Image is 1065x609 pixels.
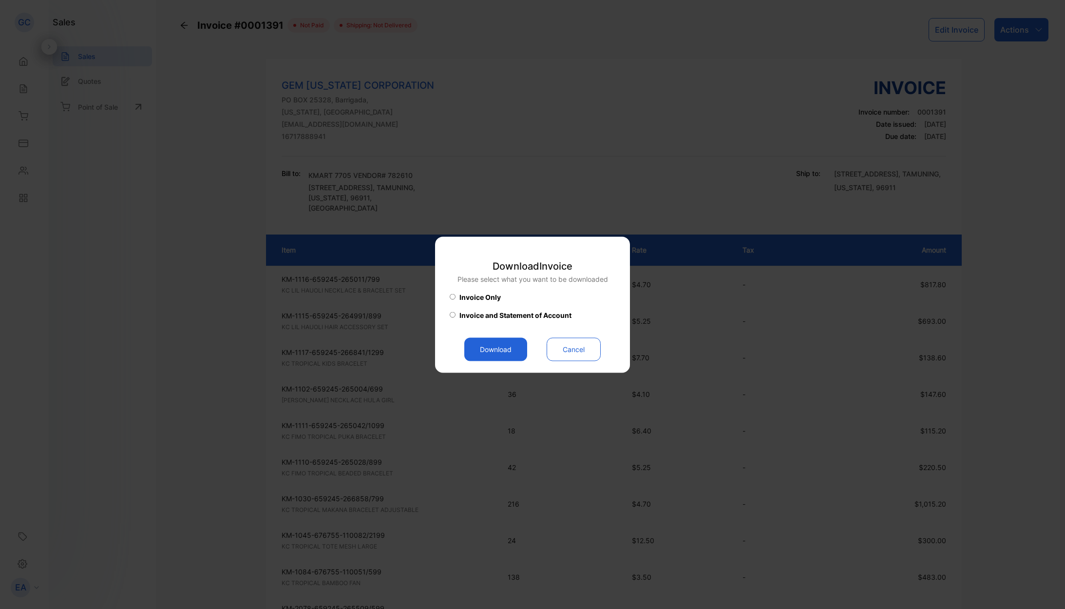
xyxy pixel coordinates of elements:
[459,292,501,302] span: Invoice Only
[457,274,608,284] p: Please select what you want to be downloaded
[8,4,37,33] button: Open LiveChat chat widget
[459,310,571,320] span: Invoice and Statement of Account
[457,258,608,273] p: Download Invoice
[547,337,601,361] button: Cancel
[464,337,527,361] button: Download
